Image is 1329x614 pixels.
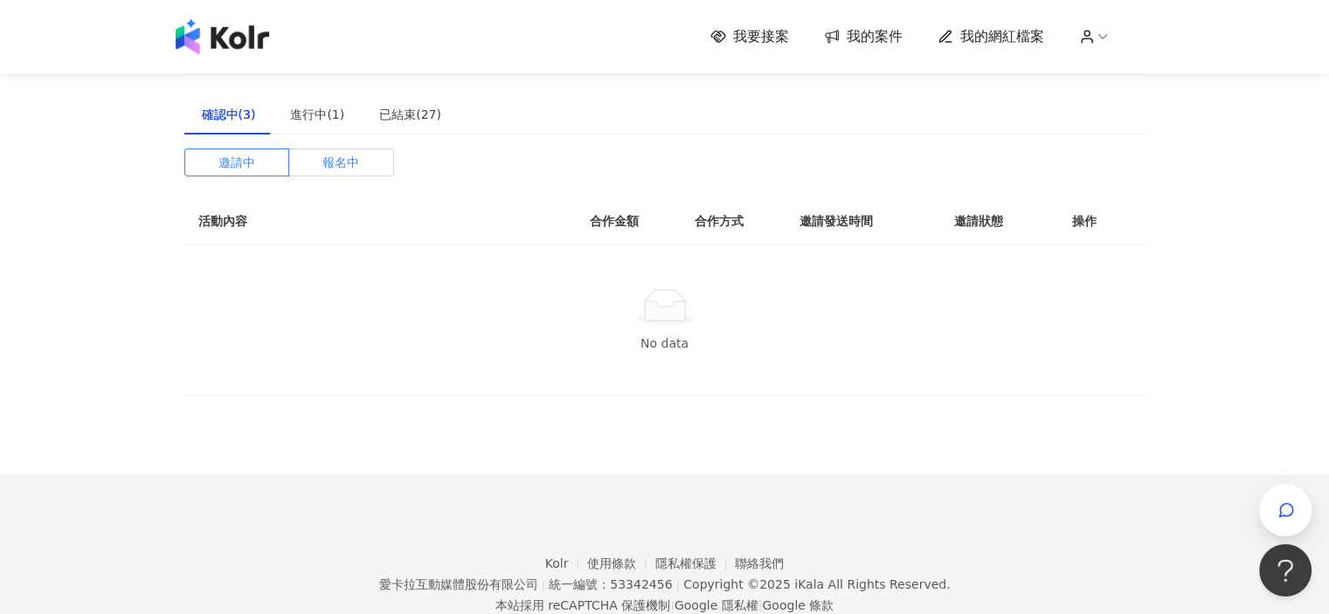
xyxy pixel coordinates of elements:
[794,577,824,591] a: iKala
[675,577,680,591] span: |
[733,27,789,46] span: 我要接案
[587,556,655,570] a: 使用條款
[786,197,940,245] th: 邀請發送時間
[681,197,786,245] th: 合作方式
[202,105,256,124] div: 確認中(3)
[545,556,587,570] a: Kolr
[675,598,758,612] a: Google 隱私權
[541,577,545,591] span: |
[824,27,903,46] a: 我的案件
[176,19,269,54] img: logo
[847,27,903,46] span: 我的案件
[762,598,834,612] a: Google 條款
[549,577,672,591] div: 統一編號：53342456
[938,27,1044,46] a: 我的網紅檔案
[378,577,537,591] div: 愛卡拉互動媒體股份有限公司
[379,105,441,124] div: 已結束(27)
[758,598,763,612] span: |
[1058,197,1146,245] th: 操作
[576,197,681,245] th: 合作金額
[184,197,534,245] th: 活動內容
[655,556,736,570] a: 隱私權保護
[218,149,255,176] span: 邀請中
[735,556,784,570] a: 聯絡我們
[322,149,359,176] span: 報名中
[683,577,950,591] div: Copyright © 2025 All Rights Reserved.
[670,598,675,612] span: |
[960,27,1044,46] span: 我的網紅檔案
[205,334,1125,353] div: No data
[1259,544,1312,597] iframe: Help Scout Beacon - Open
[290,105,344,124] div: 進行中(1)
[940,197,1057,245] th: 邀請狀態
[710,27,789,46] a: 我要接案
